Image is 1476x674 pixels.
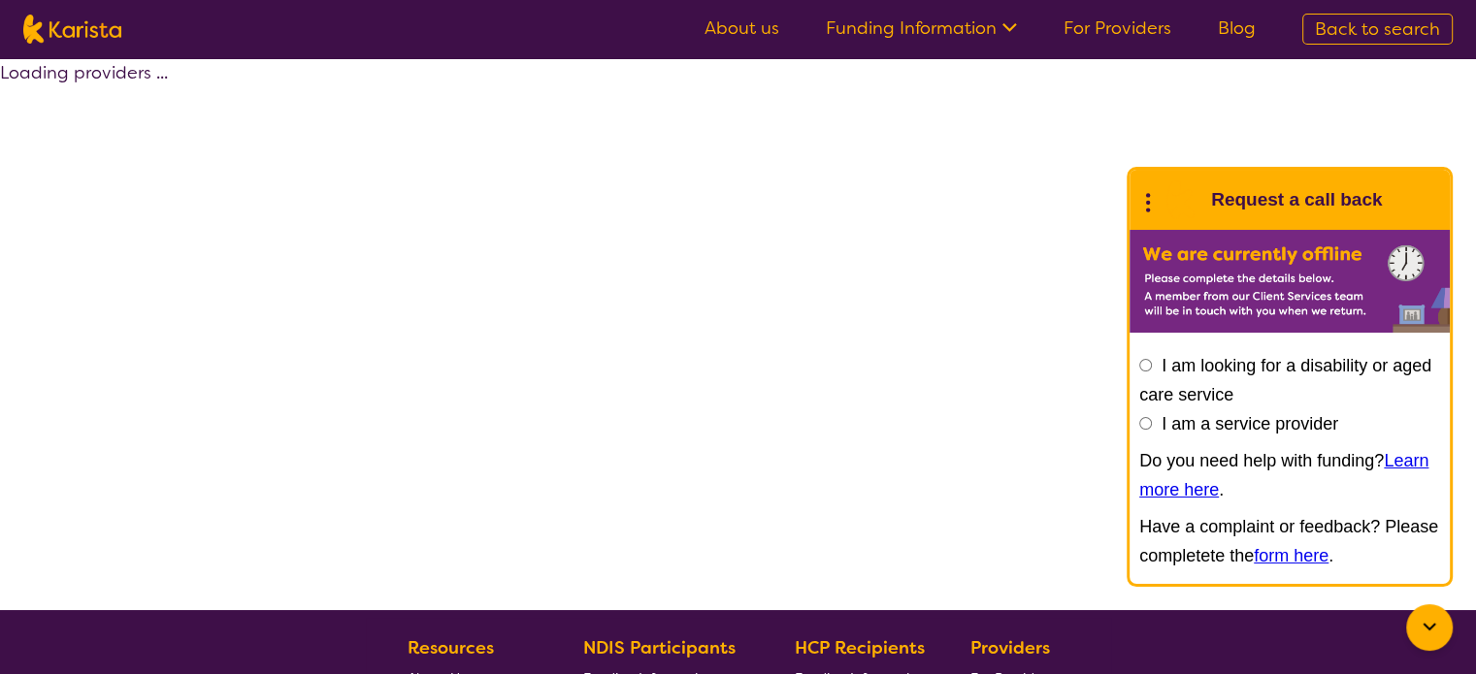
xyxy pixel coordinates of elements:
[1161,180,1199,219] img: Karista
[1139,512,1440,570] p: Have a complaint or feedback? Please completete the .
[1211,185,1382,214] h1: Request a call back
[1064,16,1171,40] a: For Providers
[1218,16,1256,40] a: Blog
[1254,546,1328,565] a: form here
[1315,17,1440,41] span: Back to search
[583,636,736,659] b: NDIS Participants
[795,636,925,659] b: HCP Recipients
[408,636,494,659] b: Resources
[1130,230,1450,333] img: Karista offline chat form to request call back
[705,16,779,40] a: About us
[1139,356,1431,404] label: I am looking for a disability or aged care service
[1302,14,1453,45] a: Back to search
[970,636,1050,659] b: Providers
[1139,446,1440,504] p: Do you need help with funding? .
[826,16,1017,40] a: Funding Information
[1162,414,1338,433] label: I am a service provider
[23,15,121,44] img: Karista logo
